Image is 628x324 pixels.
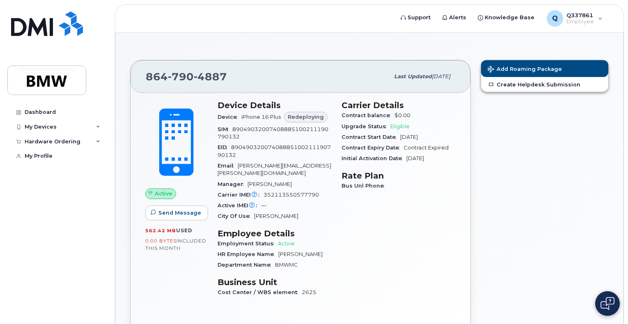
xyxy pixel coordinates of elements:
span: Initial Activation Date [342,155,406,161]
span: Cost Center / WBS element [218,289,302,295]
h3: Carrier Details [342,100,456,110]
span: EID [218,144,231,150]
span: Redeploying [288,113,324,121]
span: Eligible [390,123,410,129]
span: Contract Start Date [342,134,400,140]
span: 562.42 MB [145,228,176,233]
span: 864 [146,70,227,83]
h3: Rate Plan [342,171,456,181]
span: 0.00 Bytes [145,238,176,244]
span: Contract Expiry Date [342,145,403,151]
span: [PERSON_NAME] [278,251,323,257]
span: Last updated [394,73,432,79]
span: Send Message [158,209,201,217]
span: — [261,202,266,208]
span: 89049032007408885100211190790132 [218,126,328,140]
span: [PERSON_NAME][EMAIL_ADDRESS][PERSON_NAME][DOMAIN_NAME] [218,163,331,176]
span: 2625 [302,289,316,295]
span: SIM [218,126,232,132]
a: Create Helpdesk Submission [481,77,608,92]
span: Active [155,190,172,197]
span: $0.00 [394,112,410,118]
img: Open chat [600,297,614,310]
span: Employment Status [218,240,278,247]
button: Send Message [145,206,208,220]
span: [PERSON_NAME] [254,213,298,219]
span: [DATE] [406,155,424,161]
span: Carrier IMEI [218,192,264,198]
span: Manager [218,181,248,187]
span: BMWMC [275,262,298,268]
span: iPhone 16 Plus [241,114,281,120]
span: Upgrade Status [342,123,390,129]
span: Bus Unl Phone [342,183,388,189]
span: used [176,227,193,233]
span: 89049032007408885100211190790132 [218,144,331,158]
span: Email [218,163,238,169]
h3: Device Details [218,100,332,110]
span: Active [278,240,295,247]
span: [DATE] [432,73,450,79]
button: Add Roaming Package [481,60,608,77]
span: Department Name [218,262,275,268]
span: 4887 [194,70,227,83]
span: [DATE] [400,134,418,140]
span: Active IMEI [218,202,261,208]
span: HR Employee Name [218,251,278,257]
span: Add Roaming Package [488,66,562,74]
span: Contract Expired [403,145,449,151]
span: 352113550577790 [264,192,319,198]
h3: Business Unit [218,277,332,287]
span: Contract balance [342,112,394,118]
span: [PERSON_NAME] [248,181,292,187]
span: City Of Use [218,213,254,219]
span: Device [218,114,241,120]
h3: Employee Details [218,229,332,238]
span: 790 [168,70,194,83]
